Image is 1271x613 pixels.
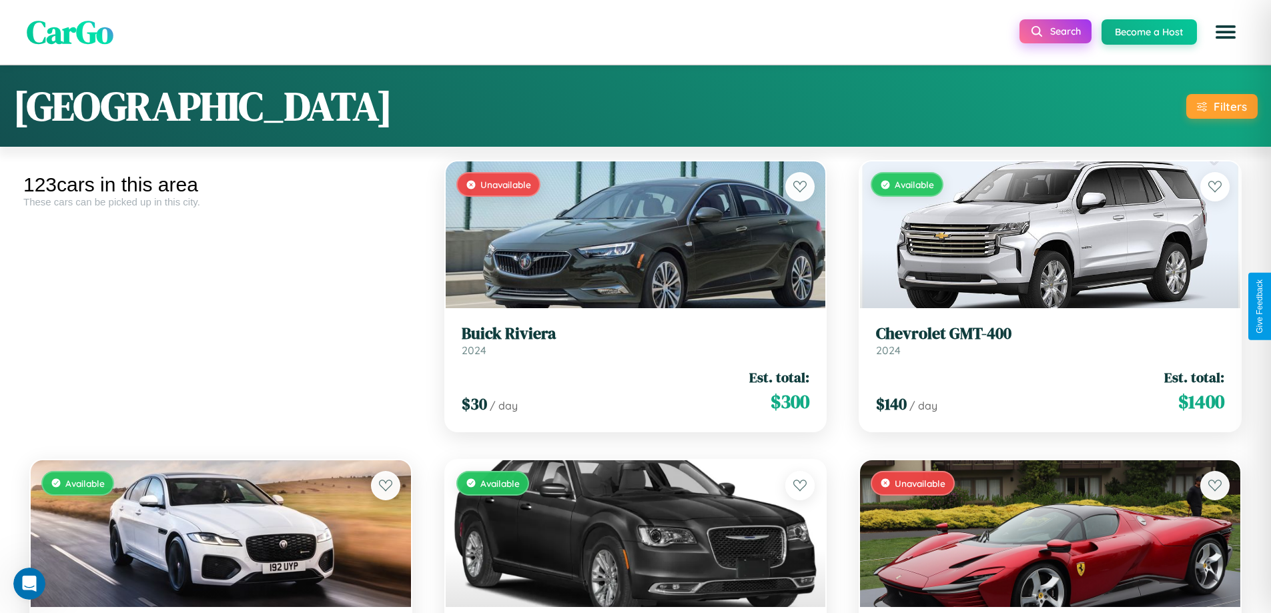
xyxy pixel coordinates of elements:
div: Give Feedback [1255,279,1264,334]
span: Available [895,179,934,190]
h3: Chevrolet GMT-400 [876,324,1224,344]
span: Unavailable [895,478,945,489]
h1: [GEOGRAPHIC_DATA] [13,79,392,133]
div: 123 cars in this area [23,173,418,196]
a: Buick Riviera2024 [462,324,810,357]
h3: Buick Riviera [462,324,810,344]
div: Filters [1214,99,1247,113]
span: / day [490,399,518,412]
div: These cars can be picked up in this city. [23,196,418,207]
span: Est. total: [749,368,809,387]
span: Search [1050,25,1081,37]
span: $ 30 [462,393,487,415]
span: / day [909,399,937,412]
span: Available [65,478,105,489]
a: Chevrolet GMT-4002024 [876,324,1224,357]
button: Filters [1186,94,1258,119]
span: Available [480,478,520,489]
span: Est. total: [1164,368,1224,387]
span: 2024 [462,344,486,357]
button: Search [1019,19,1092,43]
iframe: Intercom live chat [13,568,45,600]
span: $ 140 [876,393,907,415]
span: $ 300 [771,388,809,415]
span: Unavailable [480,179,531,190]
span: CarGo [27,10,113,54]
span: $ 1400 [1178,388,1224,415]
button: Become a Host [1102,19,1197,45]
button: Open menu [1207,13,1244,51]
span: 2024 [876,344,901,357]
